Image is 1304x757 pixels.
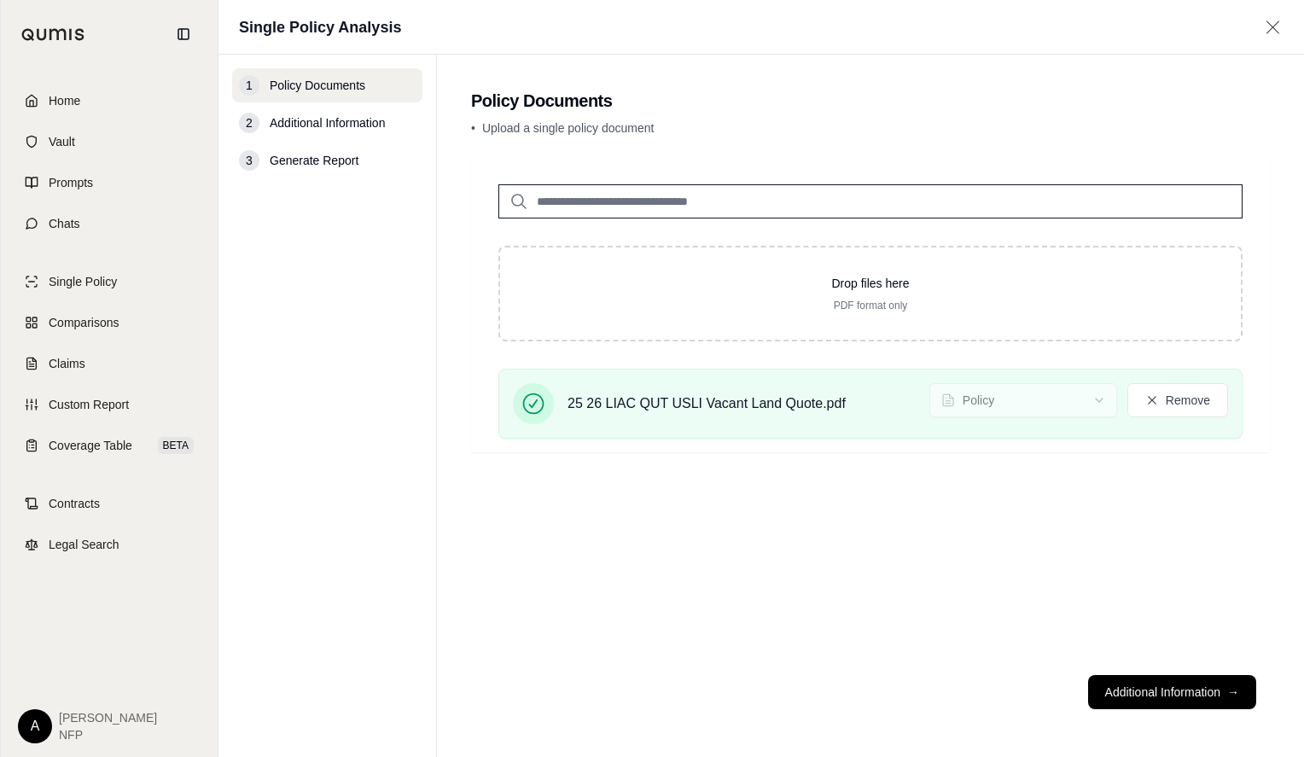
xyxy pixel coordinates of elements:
span: Home [49,92,80,109]
span: → [1227,684,1239,701]
span: Chats [49,215,80,232]
span: Legal Search [49,536,119,553]
div: 3 [239,150,259,171]
span: Claims [49,355,85,372]
button: Collapse sidebar [170,20,197,48]
span: • [471,121,475,135]
a: Claims [11,345,207,382]
div: A [18,709,52,743]
span: NFP [59,726,157,743]
span: Coverage Table [49,437,132,454]
div: 1 [239,75,259,96]
span: [PERSON_NAME] [59,709,157,726]
span: Contracts [49,495,100,512]
span: Upload a single policy document [482,121,655,135]
button: Remove [1127,383,1228,417]
span: Prompts [49,174,93,191]
a: Legal Search [11,526,207,563]
span: Comparisons [49,314,119,331]
a: Home [11,82,207,119]
a: Coverage TableBETA [11,427,207,464]
span: Custom Report [49,396,129,413]
a: Single Policy [11,263,207,300]
span: Policy Documents [270,77,365,94]
a: Vault [11,123,207,160]
a: Contracts [11,485,207,522]
span: Additional Information [270,114,385,131]
a: Prompts [11,164,207,201]
span: BETA [158,437,194,454]
a: Chats [11,205,207,242]
p: PDF format only [527,299,1214,312]
span: 25 26 LIAC QUT USLI Vacant Land Quote.pdf [568,393,846,414]
span: Generate Report [270,152,358,169]
a: Comparisons [11,304,207,341]
p: Drop files here [527,275,1214,292]
button: Additional Information→ [1088,675,1256,709]
h1: Single Policy Analysis [239,15,401,39]
h2: Policy Documents [471,89,1270,113]
a: Custom Report [11,386,207,423]
span: Single Policy [49,273,117,290]
img: Qumis Logo [21,28,85,41]
span: Vault [49,133,75,150]
div: 2 [239,113,259,133]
